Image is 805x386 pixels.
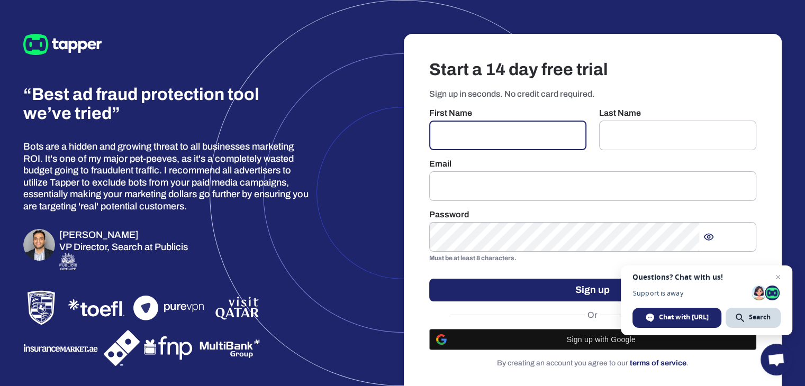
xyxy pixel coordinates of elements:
[429,253,757,264] p: Must be at least 8 characters.
[429,209,757,220] p: Password
[632,273,781,281] span: Questions? Chat with us!
[23,229,55,261] img: Omar Zahriyeh
[23,290,59,326] img: Porsche
[429,159,757,169] p: Email
[104,330,140,366] img: Dominos
[59,241,188,253] p: VP Director, Search at Publicis
[59,229,188,241] h6: [PERSON_NAME]
[429,89,757,99] p: Sign up in seconds. No credit card required.
[429,59,757,80] h3: Start a 14 day free trial
[453,335,750,344] span: Sign up with Google
[429,279,757,301] button: Sign up
[23,341,100,355] img: InsuranceMarket
[749,313,771,322] span: Search
[761,344,792,375] a: Open chat
[429,359,757,368] p: By creating an account you agree to our .
[199,335,260,362] img: Multibank
[632,289,748,297] span: Support is away
[429,108,586,118] p: First Name
[59,253,77,270] img: Publicis
[64,295,129,321] img: TOEFL
[23,141,311,212] p: Bots are a hidden and growing threat to all businesses marketing ROI. It's one of my major pet-pe...
[599,108,756,118] p: Last Name
[144,333,195,363] img: FNP
[659,313,709,322] span: Chat with [URL]
[699,227,718,246] button: Show password
[214,295,260,321] img: VisitQatar
[726,308,781,328] span: Search
[133,296,210,320] img: PureVPN
[429,329,757,350] button: Sign up with Google
[23,85,265,124] h3: “Best ad fraud protection tool we’ve tried”
[585,310,600,320] span: Or
[632,308,721,328] span: Chat with [URL]
[630,359,686,367] a: terms of service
